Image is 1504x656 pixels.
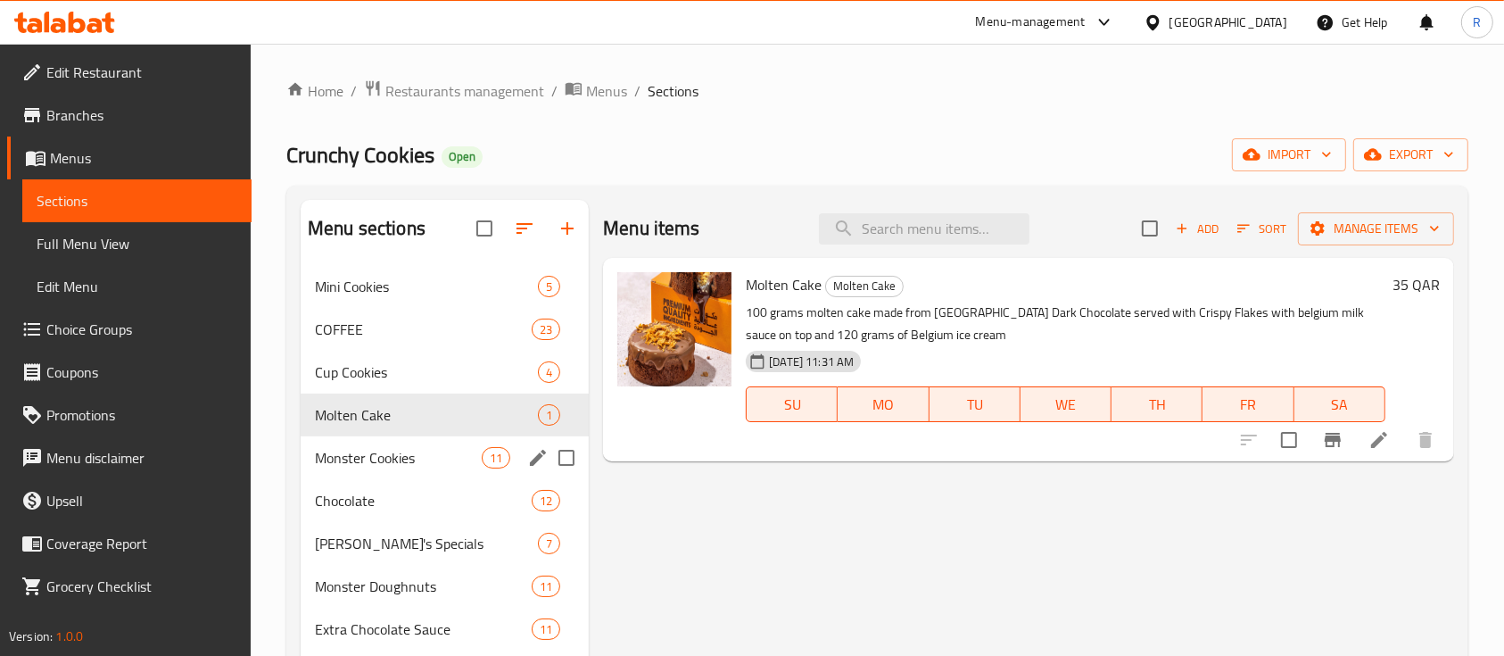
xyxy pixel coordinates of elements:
span: SU [754,392,831,418]
div: COFFEE23 [301,308,589,351]
a: Full Menu View [22,222,252,265]
span: Menu disclaimer [46,447,237,469]
div: Monster Doughnuts11 [301,565,589,608]
a: Choice Groups [7,308,252,351]
span: COFFEE [315,319,532,340]
a: Grocery Checklist [7,565,252,608]
h6: 35 QAR [1392,272,1440,297]
button: Add section [546,207,589,250]
span: Branches [46,104,237,126]
span: 11 [533,578,559,595]
button: Branch-specific-item [1311,419,1354,461]
span: 5 [539,278,559,295]
a: Edit menu item [1368,429,1390,451]
button: Manage items [1298,212,1454,245]
div: Extra Chocolate Sauce11 [301,608,589,651]
span: Coupons [46,361,237,383]
div: Mini Cookies [315,276,538,297]
a: Coupons [7,351,252,394]
button: import [1232,138,1346,171]
div: Molten Cake1 [301,394,589,436]
div: items [538,533,560,554]
button: SU [746,386,838,422]
h2: Menu items [603,215,700,242]
span: SA [1302,392,1378,418]
div: items [532,490,560,511]
button: MO [838,386,929,422]
div: Chocolate12 [301,479,589,522]
span: R [1473,12,1481,32]
a: Menu disclaimer [7,436,252,479]
a: Sections [22,179,252,222]
span: export [1368,144,1454,166]
button: FR [1202,386,1293,422]
span: Upsell [46,490,237,511]
div: Mini Cookies5 [301,265,589,308]
span: MO [845,392,921,418]
span: Sort [1237,219,1286,239]
span: Chocolate [315,490,532,511]
span: Crunchy Cookies [286,135,434,175]
button: Sort [1233,215,1291,243]
span: Molten Cake [315,404,538,426]
span: Select section [1131,210,1169,247]
div: [PERSON_NAME]'s Specials7 [301,522,589,565]
div: Cup Cookies [315,361,538,383]
span: Add [1173,219,1221,239]
div: items [532,319,560,340]
span: 7 [539,536,559,552]
span: Open [442,149,483,164]
a: Promotions [7,394,252,436]
span: Edit Restaurant [46,62,237,83]
span: Promotions [46,404,237,426]
span: Monster Cookies [315,447,482,469]
div: Open [442,146,483,168]
input: search [819,213,1029,245]
span: 1.0.0 [55,625,83,648]
img: Molten Cake [617,272,731,386]
span: 12 [533,493,559,510]
span: TU [937,392,1013,418]
a: Branches [7,94,252,137]
span: 11 [483,450,509,467]
button: delete [1404,419,1447,461]
div: items [532,576,560,597]
span: Coverage Report [46,533,237,554]
button: SA [1294,386,1385,422]
span: Sort sections [503,207,546,250]
span: Grocery Checklist [46,576,237,597]
span: [DATE] 11:31 AM [762,353,861,370]
a: Restaurants management [364,79,544,103]
span: Monster Doughnuts [315,576,532,597]
span: Version: [9,625,53,648]
h2: Menu sections [308,215,426,242]
button: Add [1169,215,1226,243]
div: [GEOGRAPHIC_DATA] [1169,12,1287,32]
span: 23 [533,321,559,338]
div: Cup Cookies4 [301,351,589,394]
span: Edit Menu [37,276,237,297]
span: Choice Groups [46,319,237,340]
span: Add item [1169,215,1226,243]
span: Sections [648,80,698,102]
a: Home [286,80,343,102]
span: [PERSON_NAME]'s Specials [315,533,538,554]
a: Edit Restaurant [7,51,252,94]
button: TH [1111,386,1202,422]
li: / [634,80,640,102]
div: Monster Cookies11edit [301,436,589,479]
span: Sort items [1226,215,1298,243]
span: 11 [533,621,559,638]
a: Coverage Report [7,522,252,565]
span: Extra Chocolate Sauce [315,619,532,640]
a: Menus [565,79,627,103]
span: Menus [50,147,237,169]
li: / [551,80,558,102]
div: Molten Cake [825,276,904,297]
span: Restaurants management [385,80,544,102]
a: Menus [7,137,252,179]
